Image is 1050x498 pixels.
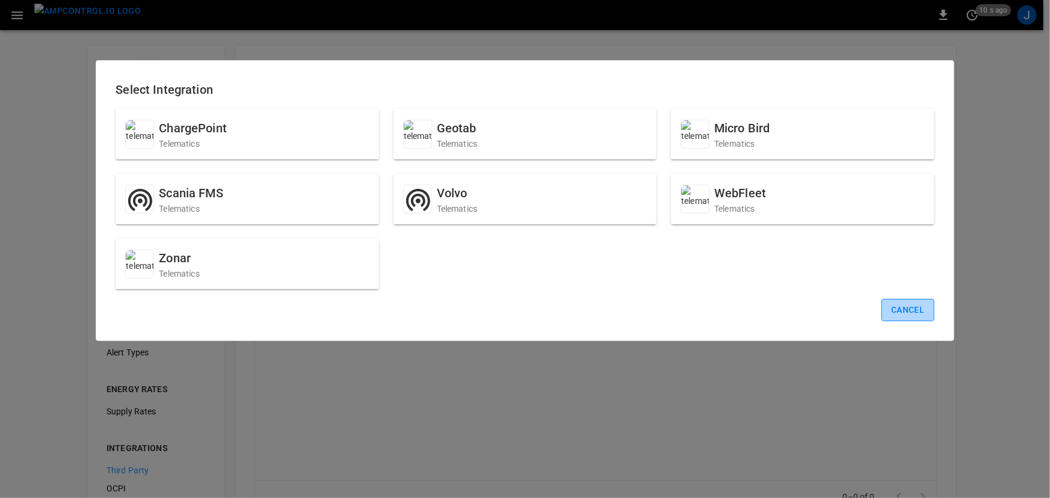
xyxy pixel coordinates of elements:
h6: Scania FMS [159,183,223,203]
h6: Zonar [159,248,200,268]
h6: Select Integration [116,80,934,99]
img: telematics [126,120,165,142]
p: Telematics [437,138,478,150]
p: Telematics [714,203,766,215]
p: Telematics [714,138,770,150]
img: telematics [404,120,443,142]
img: telematics [681,185,721,207]
p: Telematics [159,268,200,280]
h6: Geotab [437,118,478,138]
h6: ChargePoint [159,118,227,138]
p: Telematics [159,203,223,215]
button: Cancel [882,299,934,321]
h6: WebFleet [714,183,766,203]
h6: Volvo [437,183,478,203]
img: telematics [681,120,721,142]
p: Telematics [159,138,227,150]
img: telematics [126,250,165,272]
h6: Micro Bird [714,118,770,138]
p: Telematics [437,203,478,215]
